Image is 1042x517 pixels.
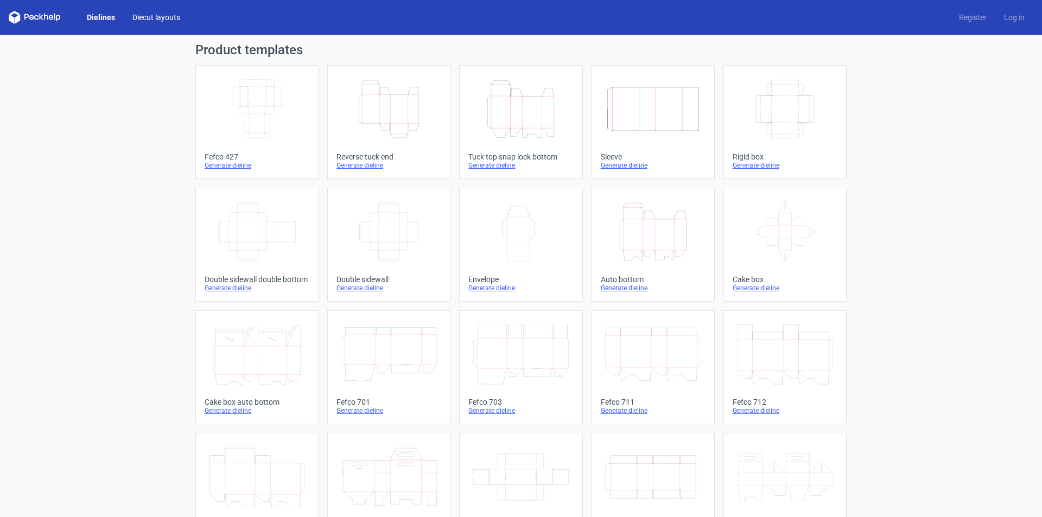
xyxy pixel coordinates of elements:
div: Reverse tuck end [336,152,441,161]
div: Generate dieline [468,284,573,292]
div: Envelope [468,275,573,284]
div: Double sidewall [336,275,441,284]
a: Tuck top snap lock bottomGenerate dieline [459,65,582,179]
a: Fefco 427Generate dieline [195,65,319,179]
div: Generate dieline [205,406,309,415]
div: Cake box [733,275,837,284]
a: Dielines [78,12,124,23]
div: Sleeve [601,152,706,161]
div: Generate dieline [733,161,837,170]
div: Auto bottom [601,275,706,284]
a: EnvelopeGenerate dieline [459,188,582,302]
div: Double sidewall double bottom [205,275,309,284]
div: Tuck top snap lock bottom [468,152,573,161]
div: Fefco 711 [601,398,706,406]
a: Log in [995,12,1033,23]
a: Fefco 711Generate dieline [592,310,715,424]
a: Fefco 701Generate dieline [327,310,450,424]
div: Generate dieline [205,161,309,170]
div: Cake box auto bottom [205,398,309,406]
div: Generate dieline [601,406,706,415]
div: Generate dieline [336,406,441,415]
a: Register [950,12,995,23]
div: Generate dieline [601,161,706,170]
div: Generate dieline [733,284,837,292]
a: Rigid boxGenerate dieline [723,65,847,179]
a: Fefco 712Generate dieline [723,310,847,424]
div: Fefco 701 [336,398,441,406]
h1: Product templates [195,43,847,56]
a: Auto bottomGenerate dieline [592,188,715,302]
div: Generate dieline [468,161,573,170]
div: Generate dieline [733,406,837,415]
a: Double sidewall double bottomGenerate dieline [195,188,319,302]
a: Double sidewallGenerate dieline [327,188,450,302]
div: Fefco 427 [205,152,309,161]
div: Generate dieline [205,284,309,292]
a: SleeveGenerate dieline [592,65,715,179]
div: Fefco 712 [733,398,837,406]
a: Cake boxGenerate dieline [723,188,847,302]
a: Reverse tuck endGenerate dieline [327,65,450,179]
div: Generate dieline [601,284,706,292]
div: Fefco 703 [468,398,573,406]
div: Generate dieline [336,284,441,292]
a: Cake box auto bottomGenerate dieline [195,310,319,424]
div: Generate dieline [468,406,573,415]
div: Rigid box [733,152,837,161]
a: Diecut layouts [124,12,189,23]
a: Fefco 703Generate dieline [459,310,582,424]
div: Generate dieline [336,161,441,170]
